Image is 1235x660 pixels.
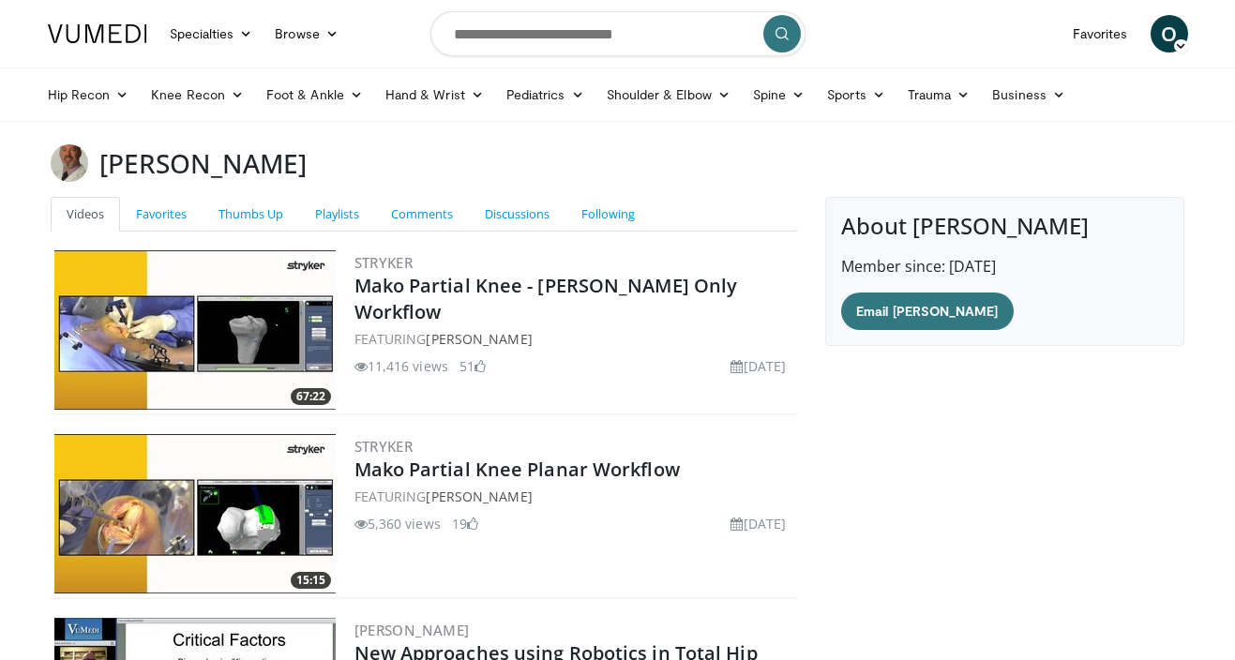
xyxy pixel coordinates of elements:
a: Browse [264,15,350,52]
a: Videos [51,197,120,232]
li: [DATE] [730,356,786,376]
a: 67:22 [54,250,336,410]
span: 15:15 [291,572,331,589]
a: Pediatrics [495,76,595,113]
a: Stryker [354,437,414,456]
a: [PERSON_NAME] [426,487,532,505]
a: Mako Partial Knee - [PERSON_NAME] Only Workflow [354,273,738,324]
a: Foot & Ankle [255,76,374,113]
img: dc69b858-21f6-4c50-808c-126f4672f1f7.300x170_q85_crop-smart_upscale.jpg [54,250,336,410]
a: Knee Recon [140,76,255,113]
div: FEATURING [354,487,794,506]
a: [PERSON_NAME] [354,621,470,639]
a: Mako Partial Knee Planar Workflow [354,457,680,482]
p: Member since: [DATE] [841,255,1168,277]
a: Following [565,197,651,232]
a: Hand & Wrist [374,76,495,113]
li: 11,416 views [354,356,448,376]
a: Spine [742,76,816,113]
a: Discussions [469,197,565,232]
a: 15:15 [54,434,336,593]
h4: About [PERSON_NAME] [841,213,1168,240]
a: Specialties [158,15,264,52]
input: Search topics, interventions [430,11,806,56]
a: Hip Recon [37,76,141,113]
li: 5,360 views [354,514,441,533]
div: FEATURING [354,329,794,349]
li: 19 [452,514,478,533]
a: Comments [375,197,469,232]
img: VuMedi Logo [48,24,147,43]
a: Business [981,76,1077,113]
a: Sports [816,76,896,113]
a: Shoulder & Elbow [595,76,742,113]
a: O [1151,15,1188,52]
a: [PERSON_NAME] [426,330,532,348]
li: [DATE] [730,514,786,533]
a: Email [PERSON_NAME] [841,292,1013,330]
a: Favorites [1062,15,1139,52]
a: Playlists [299,197,375,232]
h3: [PERSON_NAME] [99,144,307,182]
span: 67:22 [291,388,331,405]
li: 51 [459,356,486,376]
img: 0cd0e7ce-a91b-47bf-95aa-6fe6e00ada12.300x170_q85_crop-smart_upscale.jpg [54,434,336,593]
img: Avatar [51,144,88,182]
a: Thumbs Up [203,197,299,232]
a: Stryker [354,253,414,272]
a: Favorites [120,197,203,232]
a: Trauma [896,76,982,113]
